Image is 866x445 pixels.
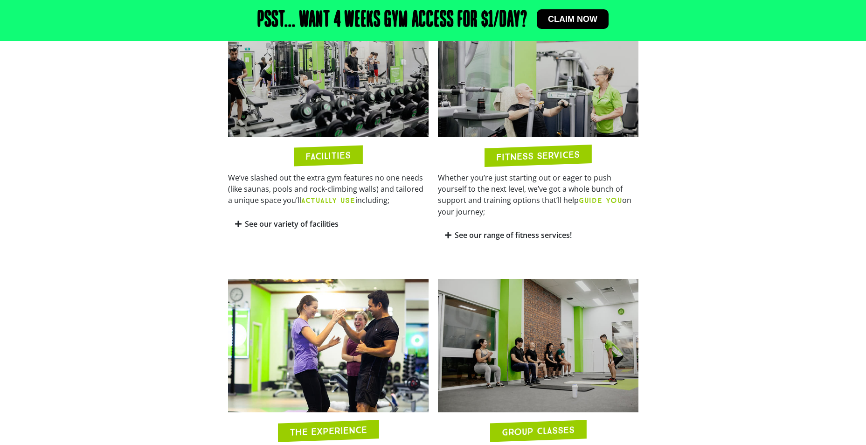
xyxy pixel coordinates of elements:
h2: Psst... Want 4 weeks gym access for $1/day? [257,9,527,32]
a: See our variety of facilities [245,219,339,229]
h2: FITNESS SERVICES [496,150,580,162]
h2: THE EXPERIENCE [290,425,367,438]
b: GUIDE YOU [579,196,622,205]
span: Claim now [548,15,597,23]
h2: FACILITIES [305,151,351,161]
b: ACTUALLY USE [301,196,355,205]
div: See our range of fitness services! [438,224,638,246]
p: We’ve slashed out the extra gym features no one needs (like saunas, pools and rock-climbing walls... [228,172,429,206]
a: See our range of fitness services! [455,230,572,240]
h2: GROUP CLASSES [502,425,575,437]
p: Whether you’re just starting out or eager to push yourself to the next level, we’ve got a whole b... [438,172,638,217]
div: See our variety of facilities [228,213,429,235]
a: Claim now [537,9,609,29]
